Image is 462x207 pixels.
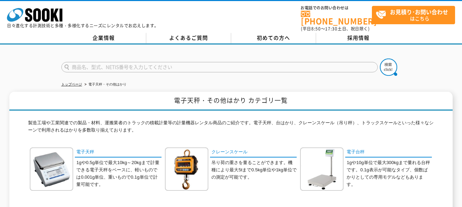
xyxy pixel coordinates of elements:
span: 8:50 [311,26,321,32]
p: 1gや10g単位で最大300kgまで量れる台秤です。0.1g表示が可能なタイプ、個数ばかりとしての専用モデルなどもあります。 [347,159,432,188]
img: btn_search.png [380,58,397,76]
a: トップページ [61,82,82,86]
span: お電話でのお問い合わせは [301,6,372,10]
a: 電子台秤 [345,147,432,157]
h1: 電子天秤・その他はかり カテゴリ一覧 [9,92,453,111]
strong: お見積り･お問い合わせ [390,8,448,16]
a: 初めての方へ [231,33,316,43]
img: クレーンスケール [165,147,208,191]
span: (平日 ～ 土日、祝日除く) [301,26,369,32]
img: 電子天秤 [30,147,73,191]
li: 電子天秤・その他はかり [83,81,127,88]
input: 商品名、型式、NETIS番号を入力してください [61,62,378,72]
p: 日々進化する計測技術と多種・多様化するニーズにレンタルでお応えします。 [7,24,159,28]
a: 採用情報 [316,33,401,43]
p: 製造工場や工業関連での製品・材料、運搬業者のトラックの積載計量等の計量機器レンタル商品のご紹介です。電子天秤、台はかり、クレーンスケール（吊り秤）、トラックスケールといった様々なシーンで利用され... [28,119,434,137]
span: 17:30 [325,26,338,32]
span: はこちら [376,6,455,24]
a: [PHONE_NUMBER] [301,11,372,25]
span: 初めての方へ [257,34,290,42]
a: 電子天秤 [75,147,162,157]
a: クレーンスケール [210,147,297,157]
img: 電子台秤 [300,147,343,191]
a: よくあるご質問 [146,33,231,43]
p: 吊り荷の重さを量ることができます。機種により最大5tまで0.5kg単位や1kg単位での測定が可能です。 [211,159,297,181]
a: お見積り･お問い合わせはこちら [372,6,455,24]
a: 企業情報 [61,33,146,43]
p: 1gや0.5g単位で最大10kg～20kgまで計量できる電子天秤をベースに、軽いものでは0.001g単位、重いもので0.1g単位で計量可能です。 [76,159,162,188]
